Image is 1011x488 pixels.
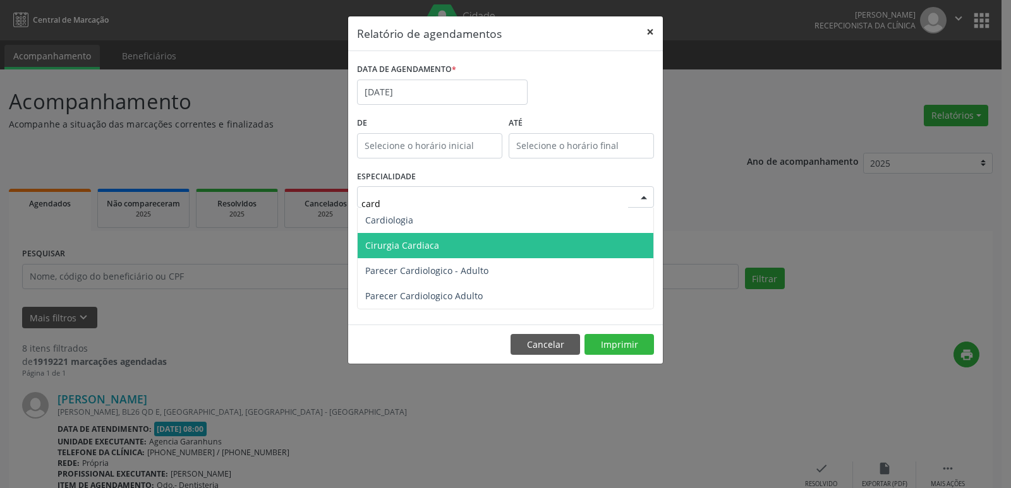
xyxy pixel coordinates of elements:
button: Cancelar [511,334,580,355]
h5: Relatório de agendamentos [357,25,502,42]
span: Parecer Cardiologico - Adulto [365,265,488,277]
input: Selecione o horário inicial [357,133,502,158]
input: Seleciona uma especialidade [361,191,628,216]
label: De [357,114,502,133]
label: ESPECIALIDADE [357,167,416,187]
button: Close [638,16,663,47]
label: DATA DE AGENDAMENTO [357,60,456,80]
label: ATÉ [509,114,654,133]
span: Cirurgia Cardiaca [365,239,439,251]
input: Selecione o horário final [509,133,654,158]
span: Cardiologia [365,214,413,226]
span: Parecer Cardiologico Adulto [365,290,483,302]
input: Selecione uma data ou intervalo [357,80,528,105]
button: Imprimir [584,334,654,355]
